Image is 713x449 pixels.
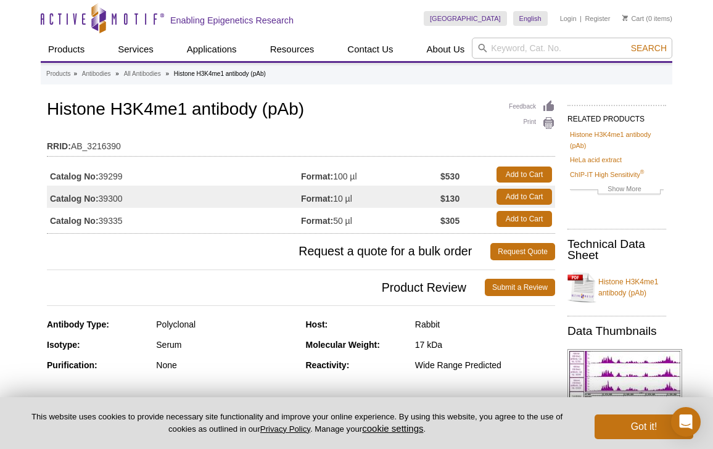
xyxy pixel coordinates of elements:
td: 39335 [47,208,301,230]
li: (0 items) [622,11,672,26]
a: Feedback [509,100,555,113]
strong: Host: [306,319,328,329]
td: 50 µl [301,208,440,230]
a: Applications [179,38,244,61]
h2: RELATED PRODUCTS [567,105,666,127]
td: 39300 [47,186,301,208]
strong: RRID: [47,141,71,152]
strong: Catalog No: [50,193,99,204]
strong: Catalog No: [50,171,99,182]
a: All Antibodies [124,68,161,80]
a: Print [509,117,555,130]
button: Search [627,43,670,54]
li: » [165,70,169,77]
span: Product Review [47,279,485,296]
a: About Us [419,38,472,61]
a: Add to Cart [497,189,552,205]
a: Request Quote [490,243,555,260]
a: Privacy Policy [260,424,310,434]
td: AB_3216390 [47,133,555,153]
strong: Format: [301,171,333,182]
a: Products [46,68,70,80]
strong: Antibody Type: [47,319,109,329]
a: English [513,11,548,26]
strong: $530 [440,171,460,182]
a: Cart [622,14,644,23]
div: Rabbit [415,319,555,330]
h2: Data Thumbnails [567,326,666,337]
a: Histone H3K4me1 antibody (pAb) [570,129,664,151]
div: Polyclonal [156,319,296,330]
a: Submit a Review [485,279,555,296]
img: Your Cart [622,15,628,21]
input: Keyword, Cat. No. [472,38,672,59]
a: Products [41,38,92,61]
td: 39299 [47,163,301,186]
button: cookie settings [362,423,423,434]
li: Histone H3K4me1 antibody (pAb) [174,70,266,77]
strong: Catalog No: [50,215,99,226]
li: » [73,70,77,77]
h2: Technical Data Sheet [567,239,666,261]
td: 100 µl [301,163,440,186]
a: Add to Cart [497,167,552,183]
a: HeLa acid extract [570,154,622,165]
button: Got it! [595,414,693,439]
img: Histone H3K4me1 antibody (pAb) tested by ChIP-Seq [567,349,682,402]
span: Request a quote for a bulk order [47,243,490,260]
strong: Purification: [47,360,97,370]
strong: Format: [301,193,333,204]
h1: Histone H3K4me1 antibody (pAb) [47,100,555,121]
a: Add to Cart [497,211,552,227]
strong: $130 [440,193,460,204]
sup: ® [640,169,645,175]
h2: Enabling Epigenetics Research [170,15,294,26]
a: Histone H3K4me1 antibody (pAb) [567,269,666,306]
div: 17 kDa [415,339,555,350]
a: Services [110,38,161,61]
div: Open Intercom Messenger [671,407,701,437]
div: Serum [156,339,296,350]
td: 10 µl [301,186,440,208]
strong: Isotype: [47,340,80,350]
strong: Format: [301,215,333,226]
div: Wide Range Predicted [415,360,555,371]
li: | [580,11,582,26]
div: None [156,360,296,371]
a: Login [560,14,577,23]
a: Contact Us [340,38,400,61]
a: Resources [263,38,322,61]
li: » [115,70,119,77]
a: Show More [570,183,664,197]
a: Antibodies [82,68,111,80]
strong: Reactivity: [306,360,350,370]
strong: $305 [440,215,460,226]
a: ChIP-IT High Sensitivity® [570,169,644,180]
p: This website uses cookies to provide necessary site functionality and improve your online experie... [20,411,574,435]
a: Register [585,14,610,23]
span: Search [631,43,667,53]
strong: Molecular Weight: [306,340,380,350]
a: [GEOGRAPHIC_DATA] [424,11,507,26]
